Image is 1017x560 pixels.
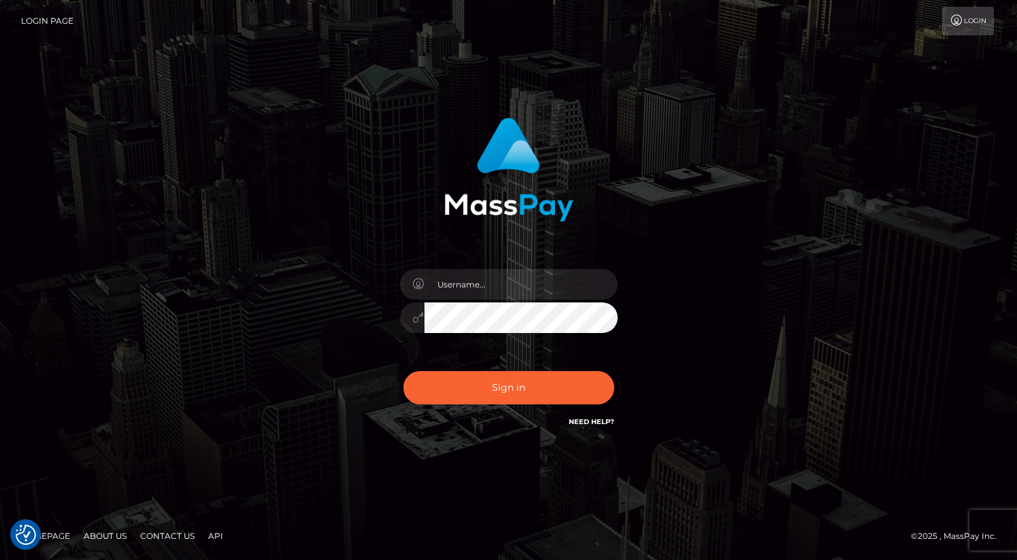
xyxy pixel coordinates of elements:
a: About Us [78,525,132,546]
a: Login Page [21,7,73,35]
img: MassPay Login [444,118,573,222]
button: Consent Preferences [16,525,36,545]
button: Sign in [403,371,614,404]
a: Homepage [15,525,76,546]
a: Need Help? [569,417,614,426]
a: Login [942,7,994,35]
a: Contact Us [135,525,200,546]
img: Revisit consent button [16,525,36,545]
input: Username... [424,269,618,300]
div: © 2025 , MassPay Inc. [911,529,1007,544]
a: API [203,525,229,546]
